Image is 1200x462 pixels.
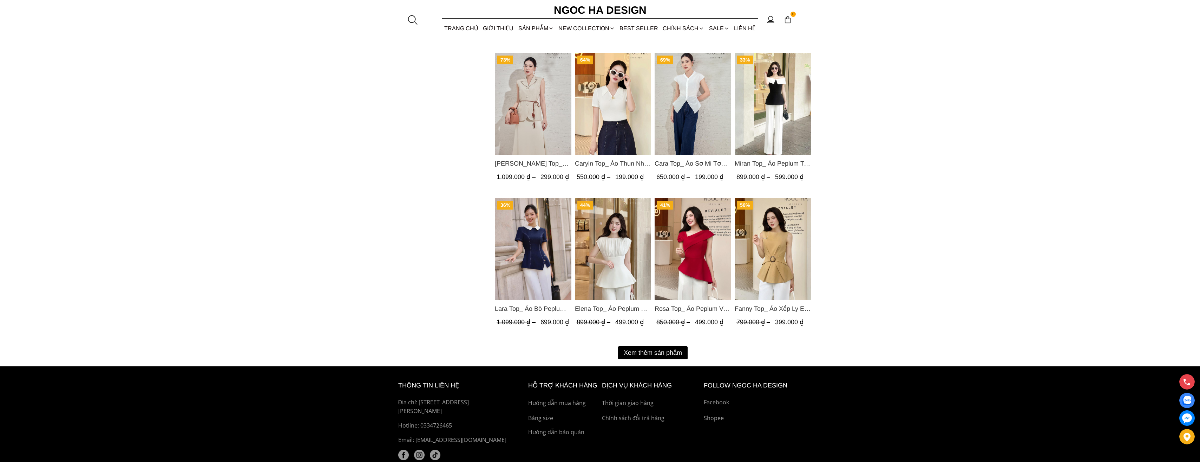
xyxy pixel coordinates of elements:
img: Rosa Top_ Áo Peplum Vai Lệch Xếp Ly Màu Đỏ A1064 [655,198,731,300]
span: 599.000 ₫ [775,173,803,180]
span: 1.099.000 ₫ [497,319,537,326]
a: Chính sách đổi trả hàng [602,414,700,423]
h6: hỗ trợ khách hàng [528,380,598,391]
a: Hướng dẫn mua hàng [528,399,598,408]
a: Product image - Fanny Top_ Áo Xếp Ly Eo Sát Nách Màu Bee A1068 [734,198,811,300]
img: Lara Top_ Áo Bò Peplum Vạt Chép Đính Cúc Mix Cổ Trắng A1058 [495,198,571,300]
span: 1.099.000 ₫ [497,173,537,180]
a: Ngoc Ha Design [547,2,653,19]
div: SẢN PHẨM [516,19,556,38]
a: GIỚI THIỆU [481,19,516,38]
a: BEST SELLER [617,19,661,38]
h6: Follow ngoc ha Design [704,380,802,391]
img: Elena Top_ Áo Peplum Cổ Nhún Màu Trắng A1066 [575,198,651,300]
span: Caryln Top_ Áo Thun Nhún Ngực Tay Cộc A1062 [575,159,651,168]
img: Caryln Top_ Áo Thun Nhún Ngực Tay Cộc A1062 [575,53,651,155]
span: 0 [791,12,796,17]
a: Link to Fanny Top_ Áo Xếp Ly Eo Sát Nách Màu Bee A1068 [734,304,811,314]
a: Link to Rosa Top_ Áo Peplum Vai Lệch Xếp Ly Màu Đỏ A1064 [655,304,731,314]
span: 899.000 ₫ [576,319,612,326]
a: Thời gian giao hàng [602,399,700,408]
a: facebook (1) [398,450,409,460]
a: Display image [1179,393,1195,408]
h6: Dịch vụ khách hàng [602,380,700,391]
span: Lara Top_ Áo Bò Peplum Vạt Chép Đính Cúc Mix Cổ Trắng A1058 [495,304,571,314]
a: tiktok [430,450,440,460]
p: Địa chỉ: [STREET_ADDRESS][PERSON_NAME] [398,398,512,416]
a: Shopee [704,414,802,423]
div: Chính sách [661,19,707,38]
span: 550.000 ₫ [576,173,612,180]
span: 899.000 ₫ [736,173,772,180]
a: Facebook [704,398,802,407]
span: 499.000 ₫ [695,319,723,326]
a: Link to Miran Top_ Áo Peplum Trễ Vai Phối Trắng Đen A1069 [734,159,811,168]
h6: thông tin liên hệ [398,380,512,391]
a: Product image - Miran Top_ Áo Peplum Trễ Vai Phối Trắng Đen A1069 [734,53,811,155]
span: 399.000 ₫ [775,319,803,326]
img: Audrey Top_ Áo Vest Linen Dáng Suông A1074 [495,53,571,155]
span: 699.000 ₫ [540,319,569,326]
img: img-CART-ICON-ksit0nf1 [784,16,792,24]
a: Hotline: 0334726465 [398,421,512,430]
img: instagram [414,450,425,460]
button: Xem thêm sản phẩm [618,346,688,359]
a: Product image - Rosa Top_ Áo Peplum Vai Lệch Xếp Ly Màu Đỏ A1064 [655,198,731,300]
a: Link to Lara Top_ Áo Bò Peplum Vạt Chép Đính Cúc Mix Cổ Trắng A1058 [495,304,571,314]
img: Fanny Top_ Áo Xếp Ly Eo Sát Nách Màu Bee A1068 [734,198,811,300]
a: Link to Caryln Top_ Áo Thun Nhún Ngực Tay Cộc A1062 [575,159,651,168]
a: LIÊN HỆ [732,19,758,38]
span: 499.000 ₫ [615,319,643,326]
span: 650.000 ₫ [656,173,692,180]
a: Product image - Cara Top_ Áo Sơ Mi Tơ Rớt Vai Nhún Eo Màu Trắng A1073 [655,53,731,155]
p: Email: [EMAIL_ADDRESS][DOMAIN_NAME] [398,436,512,445]
span: Elena Top_ Áo Peplum Cổ Nhún Màu Trắng A1066 [575,304,651,314]
a: Bảng size [528,414,598,423]
a: Hướng dẫn bảo quản [528,428,598,437]
span: 299.000 ₫ [540,173,569,180]
span: 199.000 ₫ [615,173,643,180]
a: Link to Cara Top_ Áo Sơ Mi Tơ Rớt Vai Nhún Eo Màu Trắng A1073 [655,159,731,168]
span: 199.000 ₫ [695,173,723,180]
a: Product image - Elena Top_ Áo Peplum Cổ Nhún Màu Trắng A1066 [575,198,651,300]
a: Product image - Caryln Top_ Áo Thun Nhún Ngực Tay Cộc A1062 [575,53,651,155]
span: Miran Top_ Áo Peplum Trễ Vai Phối Trắng Đen A1069 [734,159,811,168]
a: NEW COLLECTION [556,19,617,38]
img: Miran Top_ Áo Peplum Trễ Vai Phối Trắng Đen A1069 [734,53,811,155]
a: SALE [707,19,732,38]
span: Rosa Top_ Áo Peplum Vai Lệch Xếp Ly Màu Đỏ A1064 [655,304,731,314]
a: TRANG CHỦ [442,19,481,38]
a: messenger [1179,410,1195,426]
a: Product image - Audrey Top_ Áo Vest Linen Dáng Suông A1074 [495,53,571,155]
a: Link to Audrey Top_ Áo Vest Linen Dáng Suông A1074 [495,159,571,168]
img: Cara Top_ Áo Sơ Mi Tơ Rớt Vai Nhún Eo Màu Trắng A1073 [655,53,731,155]
span: 850.000 ₫ [656,319,692,326]
span: Cara Top_ Áo Sơ Mi Tơ Rớt Vai Nhún Eo Màu Trắng A1073 [655,159,731,168]
a: Product image - Lara Top_ Áo Bò Peplum Vạt Chép Đính Cúc Mix Cổ Trắng A1058 [495,198,571,300]
span: Fanny Top_ Áo Xếp Ly Eo Sát Nách Màu Bee A1068 [734,304,811,314]
a: Link to Elena Top_ Áo Peplum Cổ Nhún Màu Trắng A1066 [575,304,651,314]
img: Display image [1182,396,1191,405]
span: [PERSON_NAME] Top_ Áo Vest Linen Dáng Suông A1074 [495,159,571,168]
span: 799.000 ₫ [736,319,772,326]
